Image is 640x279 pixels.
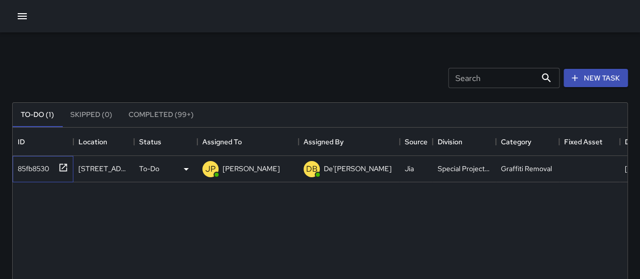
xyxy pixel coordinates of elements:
[438,164,491,174] div: Special Projects Team
[405,164,414,174] div: Jia
[202,128,242,156] div: Assigned To
[18,128,25,156] div: ID
[139,128,161,156] div: Status
[134,128,197,156] div: Status
[73,128,134,156] div: Location
[14,160,49,174] div: 85fb8530
[405,128,428,156] div: Source
[13,128,73,156] div: ID
[564,69,628,88] button: New Task
[400,128,433,156] div: Source
[13,103,62,127] button: To-Do (1)
[306,163,318,175] p: DB
[501,164,552,174] div: Graffiti Removal
[304,128,344,156] div: Assigned By
[223,164,280,174] p: [PERSON_NAME]
[139,164,159,174] p: To-Do
[564,128,603,156] div: Fixed Asset
[324,164,392,174] p: De'[PERSON_NAME]
[78,164,129,174] div: 22 Battery Street
[205,163,216,175] p: JP
[120,103,202,127] button: Completed (99+)
[197,128,298,156] div: Assigned To
[438,128,462,156] div: Division
[501,128,531,156] div: Category
[298,128,400,156] div: Assigned By
[433,128,496,156] div: Division
[78,128,107,156] div: Location
[62,103,120,127] button: Skipped (0)
[496,128,559,156] div: Category
[559,128,620,156] div: Fixed Asset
